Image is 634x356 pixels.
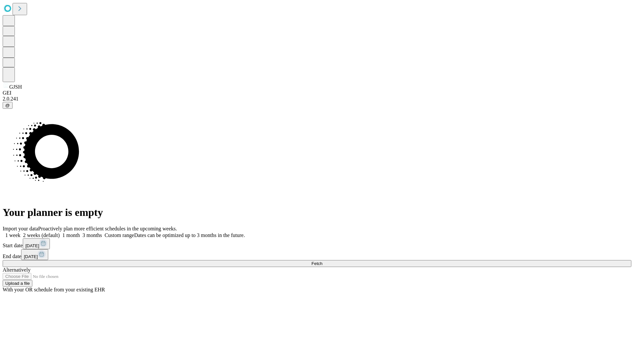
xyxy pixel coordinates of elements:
span: @ [5,103,10,108]
span: 1 week [5,232,20,238]
button: Fetch [3,260,631,267]
div: 2.0.241 [3,96,631,102]
span: Custom range [105,232,134,238]
span: Dates can be optimized up to 3 months in the future. [134,232,245,238]
span: Proactively plan more efficient schedules in the upcoming weeks. [38,226,177,231]
div: GEI [3,90,631,96]
div: End date [3,249,631,260]
div: Start date [3,238,631,249]
span: Alternatively [3,267,30,273]
span: With your OR schedule from your existing EHR [3,287,105,292]
span: Fetch [311,261,322,266]
span: GJSH [9,84,22,90]
span: Import your data [3,226,38,231]
span: [DATE] [25,243,39,248]
span: 1 month [62,232,80,238]
span: 3 months [83,232,102,238]
h1: Your planner is empty [3,206,631,219]
button: [DATE] [23,238,50,249]
button: [DATE] [21,249,48,260]
button: Upload a file [3,280,32,287]
button: @ [3,102,13,109]
span: 2 weeks (default) [23,232,60,238]
span: [DATE] [24,254,38,259]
